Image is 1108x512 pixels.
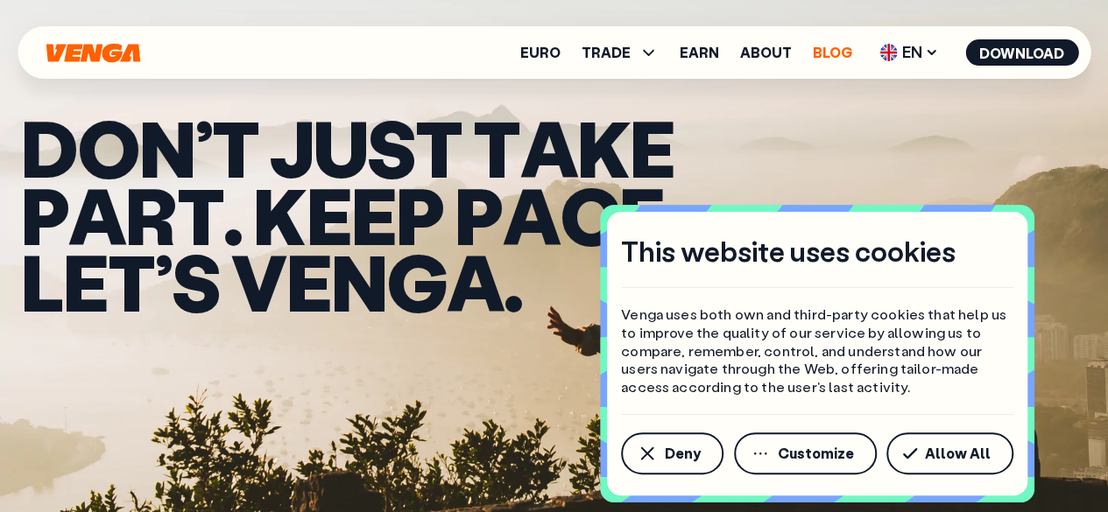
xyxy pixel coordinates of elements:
[331,248,386,315] span: n
[778,446,854,460] span: Customize
[577,114,630,181] span: k
[313,114,366,181] span: u
[77,114,139,181] span: O
[231,248,286,315] span: v
[813,46,852,60] a: Blog
[396,181,443,249] span: p
[473,114,519,181] span: t
[125,181,176,249] span: r
[253,181,306,249] span: K
[63,248,108,315] span: e
[582,42,659,63] span: TRADE
[108,248,154,315] span: t
[664,181,682,249] span: .
[504,248,522,315] span: .
[965,39,1078,66] button: Download
[21,248,63,315] span: L
[68,181,125,249] span: a
[212,114,258,181] span: t
[177,181,223,249] span: t
[367,114,415,181] span: s
[582,46,631,60] span: TRADE
[560,181,619,249] span: c
[44,43,142,63] svg: Home
[286,248,330,315] span: e
[740,46,792,60] a: About
[502,181,559,249] span: a
[519,114,576,181] span: a
[925,446,991,460] span: Allow All
[21,114,77,181] span: D
[621,432,723,474] button: Deny
[223,181,242,249] span: .
[619,181,664,249] span: e
[680,46,719,60] a: Earn
[172,248,220,315] span: s
[734,432,877,474] button: Customize
[621,233,956,270] h4: This website uses cookies
[415,114,462,181] span: t
[621,305,1013,396] p: Venga uses both own and third-party cookies that help us to improve the quality of our service by...
[886,432,1013,474] button: Allow All
[447,248,504,315] span: a
[520,46,561,60] a: Euro
[155,248,172,315] span: ’
[270,114,313,181] span: j
[455,181,502,249] span: p
[386,248,447,315] span: g
[195,114,212,181] span: ’
[879,44,897,61] img: flag-uk
[873,39,944,67] span: EN
[21,181,68,249] span: p
[630,114,674,181] span: e
[665,446,701,460] span: Deny
[351,181,396,249] span: e
[139,114,194,181] span: N
[306,181,350,249] span: e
